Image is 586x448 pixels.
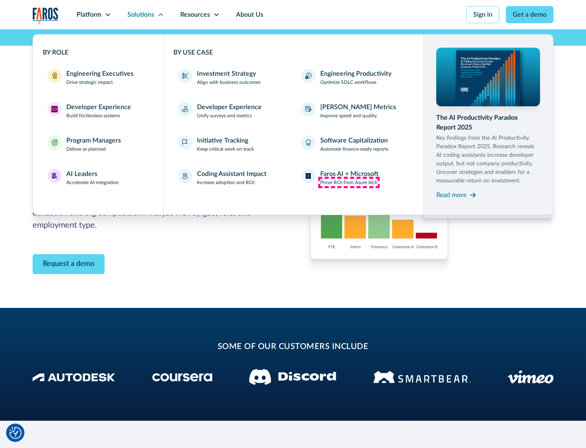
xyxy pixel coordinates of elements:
[33,7,59,24] a: home
[197,136,248,145] div: Initiative Tracking
[197,169,267,179] div: Coding Assistant Impact
[33,29,553,215] nav: Solutions
[436,134,540,185] p: Key findings from the AI Productivity Paradox Report 2025. Research reveals AI coding assistants ...
[320,112,377,119] p: Improve speed and quality
[197,79,260,86] p: Align with business outcomes
[507,370,553,384] img: Vimeo logo
[320,79,376,86] p: Optimize SDLC workflows
[66,169,97,179] div: AI Leaders
[297,164,413,191] a: Faros AI + MicrosoftProve ROI from Azure tech
[66,136,121,145] div: Program Managers
[9,427,22,439] img: Revisit consent button
[51,106,58,112] img: Developer Experience
[43,164,153,191] a: AI LeadersAI LeadersAccelerate AI integration
[297,97,413,124] a: [PERSON_NAME] MetricsImprove speed and quality
[66,112,120,119] p: Build frictionless systems
[66,102,131,112] div: Developer Experience
[197,112,252,119] p: Unify surveys and metrics
[197,102,262,112] div: Developer Experience
[320,169,378,179] div: Faros AI + Microsoft
[127,10,154,20] div: Solutions
[9,427,22,439] button: Cookie Settings
[66,179,119,186] p: Accelerate AI integration
[51,173,58,179] img: AI Leaders
[197,179,254,186] p: Increase adoption and ROI
[173,48,413,57] div: BY USE CASE
[436,190,466,200] div: Read more
[436,113,540,132] div: The AI Productivity Paradox Report 2025
[66,79,113,86] p: Drive strategic impact
[152,373,212,382] img: Coursera Logo
[436,48,540,202] a: The AI Productivity Paradox Report 2025Key findings from the AI Productivity Paradox Report 2025....
[373,369,471,384] img: Smartbear Logo
[43,48,153,57] div: BY ROLE
[33,373,115,382] img: Autodesk Logo
[466,6,499,23] a: Sign in
[320,69,391,79] div: Engineering Productivity
[43,131,153,158] a: Program ManagersProgram ManagersDeliver as planned
[180,10,210,20] div: Resources
[43,64,153,91] a: Engineering ExecutivesEngineering ExecutivesDrive strategic impact
[320,145,388,153] p: Automate finance-ready reports
[77,10,101,20] div: Platform
[173,131,290,158] a: Initiative TrackingKeep critical work on track
[66,145,106,153] p: Deliver as planned
[506,6,553,23] a: Get a demo
[33,7,59,24] img: Logo of the analytics and reporting company Faros.
[320,179,378,186] p: Prove ROI from Azure tech
[173,64,290,91] a: Investment StrategyAlign with business outcomes
[297,131,413,158] a: Software CapitalizationAutomate finance-ready reports
[297,64,413,91] a: Engineering ProductivityOptimize SDLC workflows
[320,102,396,112] div: [PERSON_NAME] Metrics
[51,72,58,79] img: Engineering Executives
[98,340,488,353] h2: some of our customers include
[173,164,290,191] a: Coding Assistant ImpactIncrease adoption and ROI
[197,69,256,79] div: Investment Strategy
[249,369,336,385] img: Discord logo
[320,136,388,145] div: Software Capitalization
[43,97,153,124] a: Developer ExperienceDeveloper ExperienceBuild frictionless systems
[66,69,133,79] div: Engineering Executives
[51,139,58,146] img: Program Managers
[33,254,105,274] a: Contact Modal
[173,97,290,124] a: Developer ExperienceUnify surveys and metrics
[197,145,254,153] p: Keep critical work on track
